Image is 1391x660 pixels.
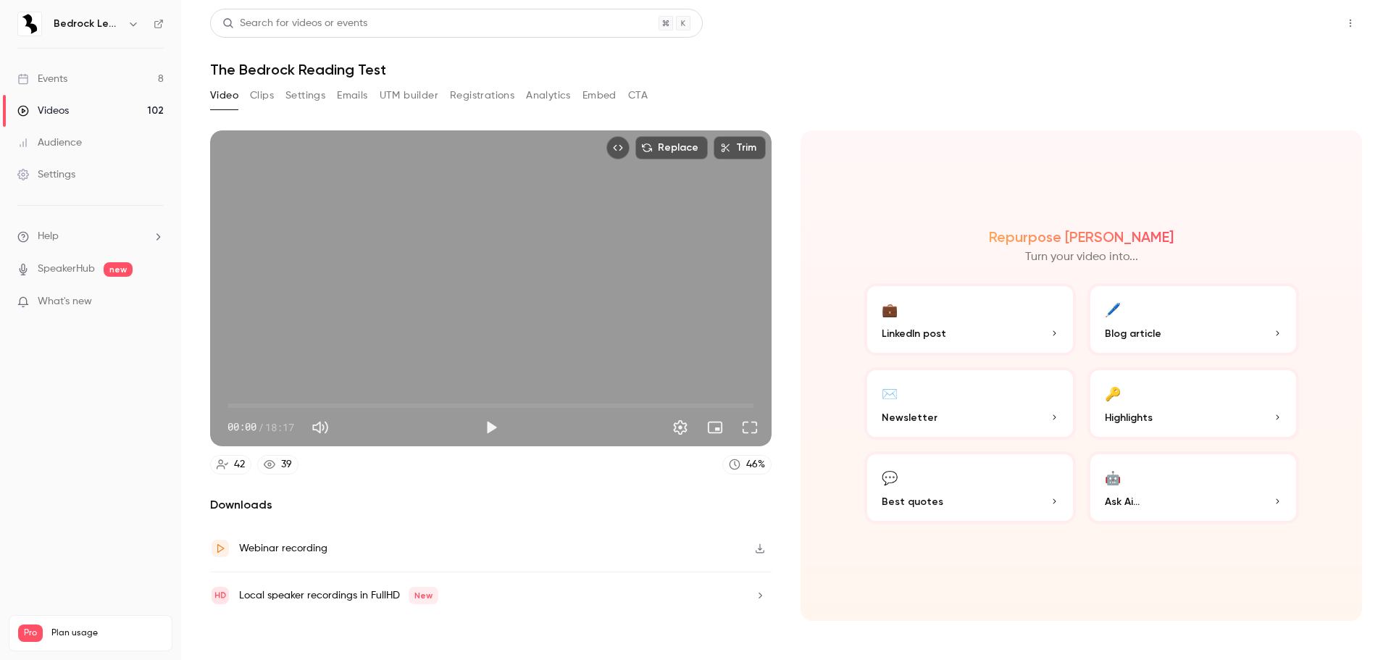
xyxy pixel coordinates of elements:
[477,413,506,442] button: Play
[1270,9,1327,38] button: Share
[250,84,274,107] button: Clips
[337,84,367,107] button: Emails
[51,627,163,639] span: Plan usage
[714,136,766,159] button: Trim
[258,419,264,435] span: /
[735,413,764,442] button: Full screen
[882,494,943,509] span: Best quotes
[38,294,92,309] span: What's new
[882,326,946,341] span: LinkedIn post
[17,104,69,118] div: Videos
[54,17,122,31] h6: Bedrock Learning
[18,625,43,642] span: Pro
[722,455,772,475] a: 46%
[1087,367,1299,440] button: 🔑Highlights
[17,167,75,182] div: Settings
[628,84,648,107] button: CTA
[1105,298,1121,320] div: 🖊️
[1105,466,1121,488] div: 🤖
[239,540,327,557] div: Webinar recording
[210,496,772,514] h2: Downloads
[1105,326,1161,341] span: Blog article
[265,419,294,435] span: 18:17
[409,587,438,604] span: New
[1087,283,1299,356] button: 🖊️Blog article
[450,84,514,107] button: Registrations
[882,298,898,320] div: 💼
[666,413,695,442] button: Settings
[210,84,238,107] button: Video
[38,229,59,244] span: Help
[882,382,898,404] div: ✉️
[17,72,67,86] div: Events
[104,262,133,277] span: new
[989,228,1174,246] h2: Repurpose [PERSON_NAME]
[746,457,765,472] div: 46 %
[1105,494,1140,509] span: Ask Ai...
[526,84,571,107] button: Analytics
[864,367,1076,440] button: ✉️Newsletter
[222,16,367,31] div: Search for videos or events
[864,283,1076,356] button: 💼LinkedIn post
[1105,382,1121,404] div: 🔑
[582,84,617,107] button: Embed
[606,136,630,159] button: Embed video
[635,136,708,159] button: Replace
[285,84,325,107] button: Settings
[1105,410,1153,425] span: Highlights
[1339,12,1362,35] button: Top Bar Actions
[18,12,41,35] img: Bedrock Learning
[882,466,898,488] div: 💬
[17,229,164,244] li: help-dropdown-opener
[38,262,95,277] a: SpeakerHub
[257,455,298,475] a: 39
[210,61,1362,78] h1: The Bedrock Reading Test
[17,135,82,150] div: Audience
[234,457,245,472] div: 42
[210,455,251,475] a: 42
[146,296,164,309] iframe: Noticeable Trigger
[1025,248,1138,266] p: Turn your video into...
[239,587,438,604] div: Local speaker recordings in FullHD
[701,413,730,442] button: Turn on miniplayer
[227,419,294,435] div: 00:00
[864,451,1076,524] button: 💬Best quotes
[380,84,438,107] button: UTM builder
[882,410,937,425] span: Newsletter
[1087,451,1299,524] button: 🤖Ask Ai...
[281,457,292,472] div: 39
[306,413,335,442] button: Mute
[227,419,256,435] span: 00:00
